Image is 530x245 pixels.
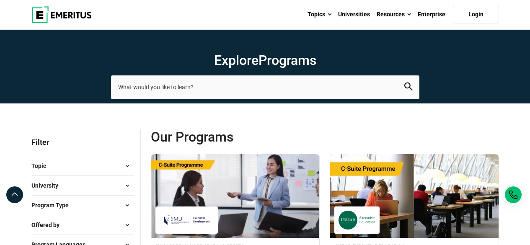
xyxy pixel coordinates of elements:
[31,201,75,210] span: Program Type
[404,85,413,93] a: search
[111,52,419,69] h1: Explore
[151,154,320,238] img: Chief Financial Officer | Online Leadership Course
[31,161,53,170] span: Topic
[31,179,134,192] button: University
[31,181,65,190] span: University
[31,129,134,156] p: Filter
[111,75,419,99] input: search-page
[339,211,375,230] img: INSEAD Executive Education
[31,199,134,211] button: Program Type
[453,6,499,23] a: Login
[160,211,214,230] img: Singapore Management University
[151,129,325,145] span: Our Programs
[31,219,134,231] button: Offered by
[404,83,413,92] button: search
[259,52,316,68] span: Programs
[31,160,134,172] button: Topic
[330,154,499,238] img: INSEAD Chief Operating Officer (COO) Programme | Online Leadership Course
[31,220,66,230] span: Offered by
